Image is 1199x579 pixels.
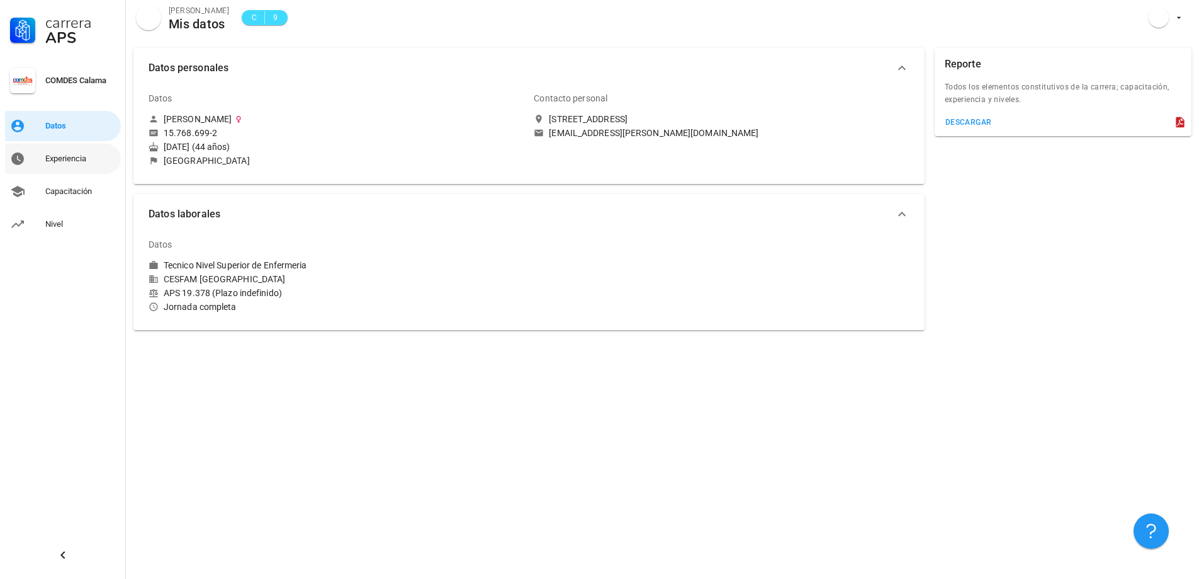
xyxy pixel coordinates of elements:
span: Datos personales [149,59,894,77]
a: Experiencia [5,144,121,174]
div: [GEOGRAPHIC_DATA] [164,155,250,166]
div: [PERSON_NAME] [169,4,229,17]
div: Experiencia [45,154,116,164]
div: avatar [136,5,161,30]
span: C [249,11,259,24]
div: COMDES Calama [45,76,116,86]
div: APS [45,30,116,45]
div: Capacitación [45,186,116,197]
div: APS 19.378 (Plazo indefinido) [149,287,524,299]
span: 9 [270,11,280,24]
div: CESFAM [GEOGRAPHIC_DATA] [149,273,524,285]
div: Todos los elementos constitutivos de la carrera; capacitación, experiencia y niveles. [935,81,1191,113]
div: avatar [1149,8,1169,28]
button: Datos laborales [133,194,925,234]
div: Reporte [945,48,981,81]
a: [EMAIL_ADDRESS][PERSON_NAME][DOMAIN_NAME] [534,127,909,139]
div: Mis datos [169,17,229,31]
div: [DATE] (44 años) [149,141,524,152]
div: [PERSON_NAME] [164,113,232,125]
button: descargar [940,113,997,131]
div: Contacto personal [534,83,607,113]
div: Datos [45,121,116,131]
a: [STREET_ADDRESS] [534,113,909,125]
a: Capacitación [5,176,121,207]
div: [EMAIL_ADDRESS][PERSON_NAME][DOMAIN_NAME] [549,127,758,139]
a: Datos [5,111,121,141]
div: Datos [149,229,172,260]
a: Nivel [5,209,121,239]
div: Datos [149,83,172,113]
div: Carrera [45,15,116,30]
div: Tecnico Nivel Superior de Enfermeria [164,260,307,271]
span: Datos laborales [149,205,894,223]
div: descargar [945,118,992,127]
div: Jornada completa [149,301,524,312]
div: 15.768.699-2 [164,127,217,139]
div: Nivel [45,219,116,229]
button: Datos personales [133,48,925,88]
div: [STREET_ADDRESS] [549,113,628,125]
